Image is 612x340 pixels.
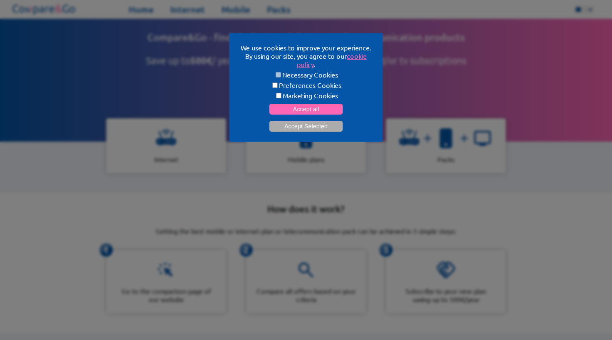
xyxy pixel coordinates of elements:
[239,91,373,100] label: Marketing Cookies
[276,93,281,98] input: Marketing Cookies
[239,43,373,68] p: We use cookies to improve your experience. By using our site, you agree to our .
[297,52,367,68] a: cookie policy
[269,121,343,132] button: Accept Selected
[269,104,343,115] button: Accept all
[239,81,373,89] label: Preferences Cookies
[276,72,281,77] input: Necessary Cookies
[272,82,278,88] input: Preferences Cookies
[239,70,373,79] label: Necessary Cookies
